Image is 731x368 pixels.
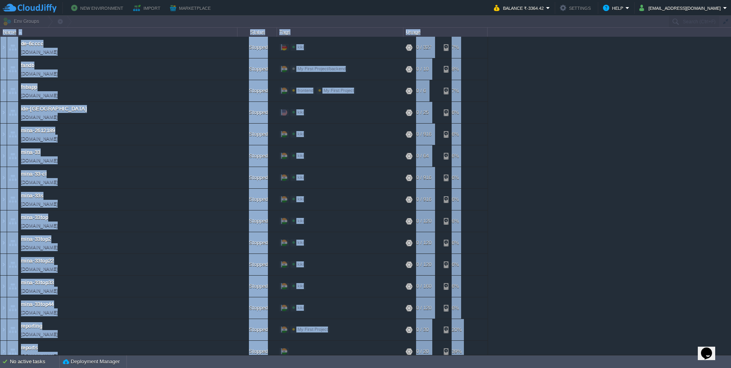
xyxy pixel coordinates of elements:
div: Tags [277,28,403,37]
span: kiki [298,197,304,201]
span: [DOMAIN_NAME] [21,265,58,273]
div: 6% [444,254,469,275]
img: AMDAwAAAACH5BAEAAAAALAAAAAABAAEAAAICRAEAOw== [0,80,7,101]
div: 6% [444,297,469,319]
div: Usage [404,28,487,37]
div: 6% [444,145,469,167]
div: 0 / 20 [416,341,429,362]
img: AMDAwAAAACH5BAEAAAAALAAAAAABAAEAAAICRAEAOw== [0,232,7,253]
div: 0 / 30 [416,319,429,340]
img: AMDAwAAAACH5BAEAAAAALAAAAAABAAEAAAICRAEAOw== [7,232,18,253]
span: [DOMAIN_NAME] [21,156,58,164]
img: AMDAwAAAACH5BAEAAAAALAAAAAABAAEAAAICRAEAOw== [7,341,18,362]
iframe: chat widget [698,336,723,360]
img: AMDAwAAAACH5BAEAAAAALAAAAAABAAEAAAICRAEAOw== [7,145,18,167]
span: My First Project/backend [298,66,346,71]
div: 0 / 64 [416,145,429,167]
span: [DOMAIN_NAME] [21,287,58,295]
div: Stopped [237,341,277,362]
span: kiki [298,110,304,115]
div: 6% [444,124,469,145]
div: 0 / 10 [416,58,429,80]
span: kiki [298,45,304,49]
img: AMDAwAAAACH5BAEAAAAALAAAAAABAAEAAAICRAEAOw== [7,254,18,275]
div: 0 / 120 [416,232,431,253]
span: frontend [298,88,313,93]
div: 0 / 160 [416,276,431,297]
div: 6% [444,232,469,253]
span: [DOMAIN_NAME] [21,352,58,360]
span: kiki [298,153,304,158]
span: kiki [298,131,304,136]
div: Stopped [237,145,277,167]
div: Stopped [237,319,277,340]
span: [DOMAIN_NAME] [21,243,58,251]
a: mina-33top33 [21,279,54,287]
a: de-6cccc [21,40,43,48]
span: kiki [298,240,304,245]
button: Settings [560,3,593,13]
img: AMDAwAAAACH5BAEAAAAALAAAAAABAAEAAAICRAEAOw== [7,37,18,58]
img: AMDAwAAAACH5BAEAAAAALAAAAAABAAEAAAICRAEAOw== [7,319,18,340]
div: Stopped [237,232,277,253]
span: [DOMAIN_NAME] [21,113,58,121]
img: AMDAwAAAACH5BAEAAAAALAAAAAABAAEAAAICRAEAOw== [7,58,18,80]
div: Stopped [237,276,277,297]
span: [DOMAIN_NAME] [21,200,58,208]
div: 6% [444,210,469,232]
a: ide-[GEOGRAPHIC_DATA] [21,105,87,113]
img: AMDAwAAAACH5BAEAAAAALAAAAAABAAEAAAICRAEAOw== [0,102,7,123]
a: mina-33 [21,148,41,156]
a: reports [21,344,38,352]
img: AMDAwAAAACH5BAEAAAAALAAAAAABAAEAAAICRAEAOw== [7,297,18,319]
img: AMDAwAAAACH5BAEAAAAALAAAAAABAAEAAAICRAEAOw== [0,210,7,232]
div: 0 / 120 [416,210,431,232]
div: 6% [444,189,469,210]
div: Stopped [237,189,277,210]
img: AMDAwAAAACH5BAEAAAAALAAAAAABAAEAAAICRAEAOw== [0,145,7,167]
div: Stopped [237,80,277,101]
div: 0 / 916 [416,189,431,210]
img: AMDAwAAAACH5BAEAAAAALAAAAAABAAEAAAICRAEAOw== [0,37,7,58]
div: 0 / 327 [416,37,431,58]
img: AMDAwAAAACH5BAEAAAAALAAAAAABAAEAAAICRAEAOw== [0,167,7,188]
button: Marketplace [170,3,213,13]
span: reporting [21,322,42,330]
div: 7% [444,37,469,58]
span: mina-33top44 [21,300,54,308]
img: AMDAwAAAACH5BAEAAAAALAAAAAABAAEAAAICRAEAOw== [0,297,7,319]
span: mina-33top22 [21,257,54,265]
div: Stopped [237,124,277,145]
img: AMDAwAAAACH5BAEAAAAALAAAAAABAAEAAAICRAEAOw== [19,32,22,34]
span: [DOMAIN_NAME] [21,178,58,186]
img: CloudJiffy [3,3,57,13]
img: AMDAwAAAACH5BAEAAAAALAAAAAABAAEAAAICRAEAOw== [0,189,7,210]
button: Import [133,3,163,13]
div: Stopped [237,297,277,319]
span: My First Project [298,327,328,332]
a: mina-33-cl [21,170,47,178]
a: mina-33s [21,192,43,200]
a: fandb [21,62,34,69]
div: 0 / 25 [416,102,429,123]
img: AMDAwAAAACH5BAEAAAAALAAAAAABAAEAAAICRAEAOw== [0,254,7,275]
img: AMDAwAAAACH5BAEAAAAALAAAAAABAAEAAAICRAEAOw== [0,341,7,362]
div: Stopped [237,102,277,123]
span: [DOMAIN_NAME] [21,222,58,229]
a: mina-33top2 [21,235,51,243]
div: Stopped [237,254,277,275]
div: 6% [444,167,469,188]
a: fnbapp [21,83,38,91]
div: 0 / 916 [416,167,431,188]
img: AMDAwAAAACH5BAEAAAAALAAAAAABAAEAAAICRAEAOw== [7,167,18,188]
a: [DOMAIN_NAME] [21,91,58,99]
a: [DOMAIN_NAME] [21,330,58,338]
